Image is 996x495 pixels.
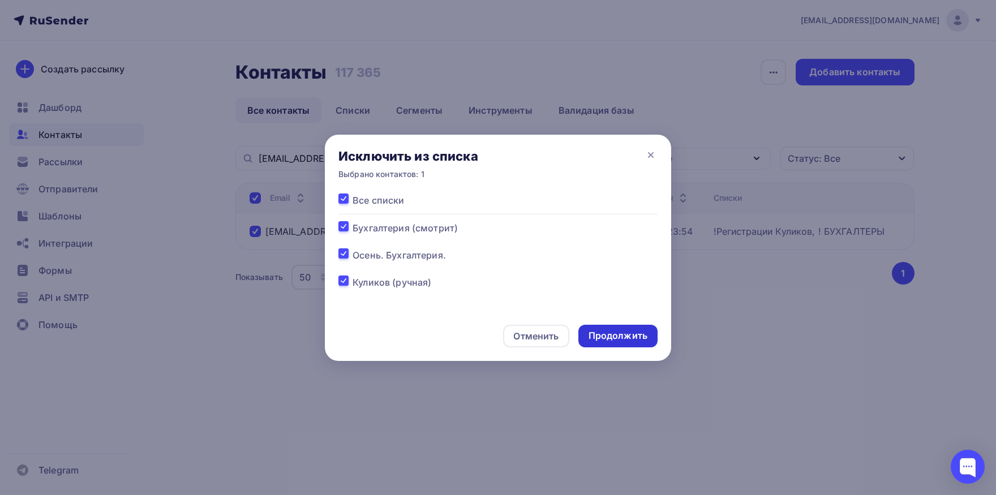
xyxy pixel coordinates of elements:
span: Бухгалтерия (смотрит) [353,221,458,235]
span: Осень. Бухгалтерия. [353,248,446,262]
div: Исключить из списка [338,148,478,164]
div: Отменить [513,329,559,343]
div: Выбрано контактов: 1 [338,169,478,180]
span: Все списки [353,193,404,207]
span: Куликов (ручная) [353,276,431,289]
div: Продолжить [589,329,647,342]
